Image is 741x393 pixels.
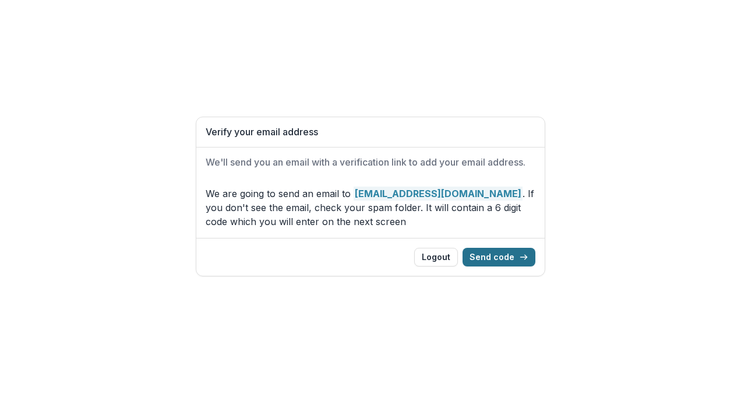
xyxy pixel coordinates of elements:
p: We are going to send an email to . If you don't see the email, check your spam folder. It will co... [206,187,535,229]
button: Send code [463,248,535,266]
h1: Verify your email address [206,127,535,138]
button: Logout [414,248,458,266]
h2: We'll send you an email with a verification link to add your email address. [206,157,535,168]
strong: [EMAIL_ADDRESS][DOMAIN_NAME] [354,187,523,201]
